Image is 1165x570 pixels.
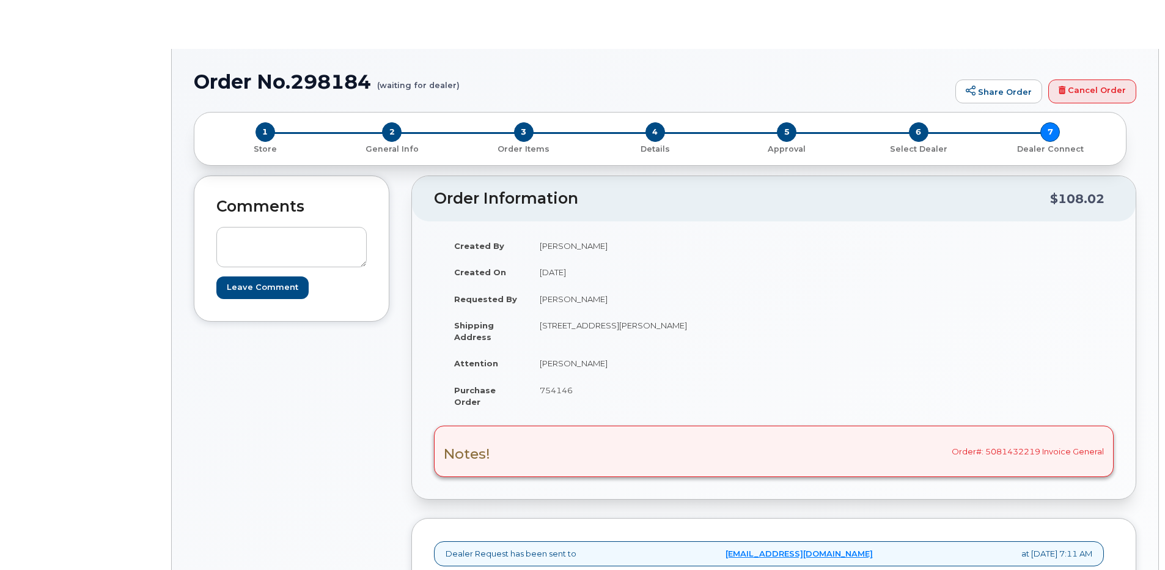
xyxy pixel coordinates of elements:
strong: Requested By [454,294,517,304]
div: $108.02 [1050,187,1104,210]
td: [PERSON_NAME] [529,232,765,259]
p: Store [209,144,321,155]
div: Order#: 5081432219 Invoice General [434,426,1114,477]
a: 6 Select Dealer [853,142,984,155]
a: [EMAIL_ADDRESS][DOMAIN_NAME] [726,548,873,560]
a: Share Order [955,80,1042,104]
td: [PERSON_NAME] [529,350,765,377]
strong: Created By [454,241,504,251]
p: Order Items [463,144,584,155]
span: 4 [645,122,665,142]
input: Leave Comment [216,276,309,299]
span: 1 [255,122,275,142]
h3: Notes! [444,446,490,462]
span: 3 [514,122,534,142]
small: (waiting for dealer) [377,71,460,90]
a: 1 Store [204,142,326,155]
p: Approval [726,144,848,155]
p: Select Dealer [858,144,979,155]
td: [DATE] [529,259,765,286]
span: 754146 [540,385,573,395]
td: [STREET_ADDRESS][PERSON_NAME] [529,312,765,350]
a: 4 Details [589,142,721,155]
strong: Shipping Address [454,320,494,342]
a: 2 General Info [326,142,457,155]
a: 5 Approval [721,142,853,155]
strong: Attention [454,358,498,368]
div: Dealer Request has been sent to at [DATE] 7:11 AM [434,541,1104,566]
h2: Comments [216,198,367,215]
a: Cancel Order [1048,80,1136,104]
p: General Info [331,144,452,155]
span: 2 [382,122,402,142]
a: 3 Order Items [458,142,589,155]
h2: Order Information [434,190,1050,207]
td: [PERSON_NAME] [529,286,765,313]
strong: Created On [454,267,506,277]
h1: Order No.298184 [194,71,949,92]
span: 6 [909,122,928,142]
p: Details [594,144,716,155]
span: 5 [777,122,796,142]
strong: Purchase Order [454,385,496,407]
